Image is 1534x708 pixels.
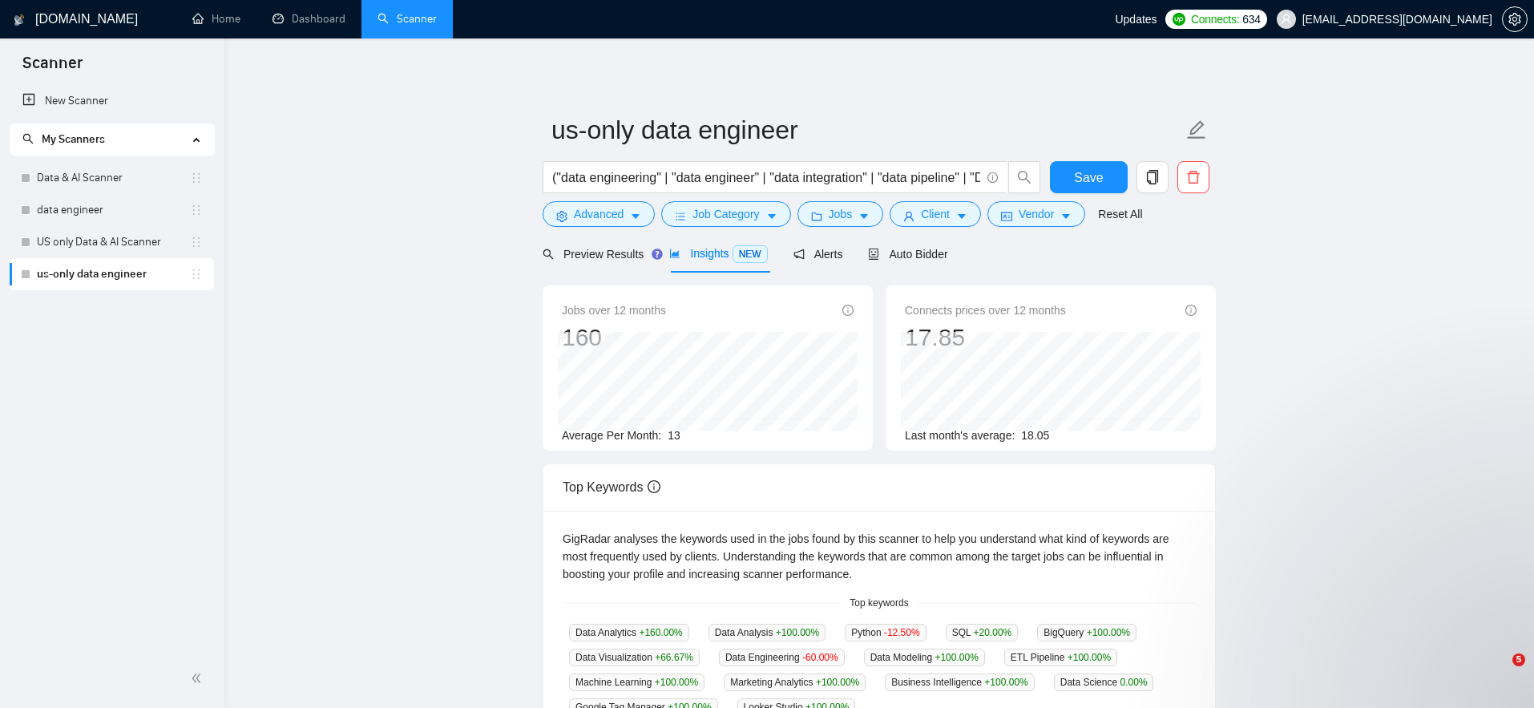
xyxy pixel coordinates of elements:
[190,268,203,281] span: holder
[556,210,567,222] span: setting
[1480,653,1518,692] iframe: Intercom live chat
[1004,649,1117,666] span: ETL Pipeline
[987,201,1085,227] button: idcardVendorcaret-down
[1512,653,1525,666] span: 5
[903,210,914,222] span: user
[905,429,1015,442] span: Last month's average:
[905,322,1066,353] div: 17.85
[37,226,190,258] a: US only Data & AI Scanner
[190,204,203,216] span: holder
[10,85,214,117] li: New Scanner
[776,627,819,638] span: +100.00 %
[845,624,926,641] span: Python
[650,247,664,261] div: Tooltip anchor
[692,205,759,223] span: Job Category
[1502,6,1528,32] button: setting
[14,7,25,33] img: logo
[1001,210,1012,222] span: idcard
[1136,161,1169,193] button: copy
[42,132,105,146] span: My Scanners
[551,110,1183,150] input: Scanner name...
[1019,205,1054,223] span: Vendor
[946,624,1019,641] span: SQL
[190,236,203,249] span: holder
[10,162,214,194] li: Data & AI Scanner
[655,652,693,663] span: +66.67 %
[272,12,345,26] a: dashboardDashboard
[22,132,105,146] span: My Scanners
[1502,13,1528,26] a: setting
[574,205,624,223] span: Advanced
[864,649,985,666] span: Data Modeling
[668,429,680,442] span: 13
[1054,674,1154,691] span: Data Science
[1098,205,1142,223] a: Reset All
[639,627,682,638] span: +160.00 %
[562,429,661,442] span: Average Per Month:
[543,248,644,261] span: Preview Results
[655,677,698,688] span: +100.00 %
[1060,210,1072,222] span: caret-down
[37,258,190,290] a: us-only data engineer
[733,245,768,263] span: NEW
[1178,170,1209,184] span: delete
[630,210,641,222] span: caret-down
[974,627,1012,638] span: +20.00 %
[22,133,34,144] span: search
[1037,624,1136,641] span: BigQuery
[935,652,978,663] span: +100.00 %
[1137,170,1168,184] span: copy
[10,194,214,226] li: data engineer
[1242,10,1260,28] span: 634
[890,201,981,227] button: userClientcaret-down
[22,85,201,117] a: New Scanner
[766,210,777,222] span: caret-down
[1173,13,1185,26] img: upwork-logo.png
[984,677,1027,688] span: +100.00 %
[816,677,859,688] span: +100.00 %
[1087,627,1130,638] span: +100.00 %
[884,627,920,638] span: -12.50 %
[1185,305,1197,316] span: info-circle
[840,596,918,611] span: Top keywords
[1008,161,1040,193] button: search
[562,301,666,319] span: Jobs over 12 months
[858,210,870,222] span: caret-down
[377,12,437,26] a: searchScanner
[192,12,240,26] a: homeHome
[842,305,854,316] span: info-circle
[569,674,704,691] span: Machine Learning
[669,248,680,259] span: area-chart
[563,530,1196,583] div: GigRadar analyses the keywords used in the jobs found by this scanner to help you understand what...
[1503,13,1527,26] span: setting
[1120,677,1147,688] span: 0.00 %
[885,674,1034,691] span: Business Intelligence
[1068,652,1111,663] span: +100.00 %
[1021,429,1049,442] span: 18.05
[562,322,666,353] div: 160
[10,51,95,85] span: Scanner
[905,301,1066,319] span: Connects prices over 12 months
[868,248,947,261] span: Auto Bidder
[708,624,826,641] span: Data Analysis
[793,249,805,260] span: notification
[802,652,838,663] span: -60.00 %
[569,649,700,666] span: Data Visualization
[569,624,689,641] span: Data Analytics
[868,249,879,260] span: robot
[661,201,790,227] button: barsJob Categorycaret-down
[724,674,866,691] span: Marketing Analytics
[829,205,853,223] span: Jobs
[793,248,843,261] span: Alerts
[1050,161,1128,193] button: Save
[552,168,980,188] input: Search Freelance Jobs...
[1177,161,1209,193] button: delete
[797,201,884,227] button: folderJobscaret-down
[719,649,845,666] span: Data Engineering
[543,201,655,227] button: settingAdvancedcaret-down
[1009,170,1039,184] span: search
[10,226,214,258] li: US only Data & AI Scanner
[956,210,967,222] span: caret-down
[37,194,190,226] a: data engineer
[1074,168,1103,188] span: Save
